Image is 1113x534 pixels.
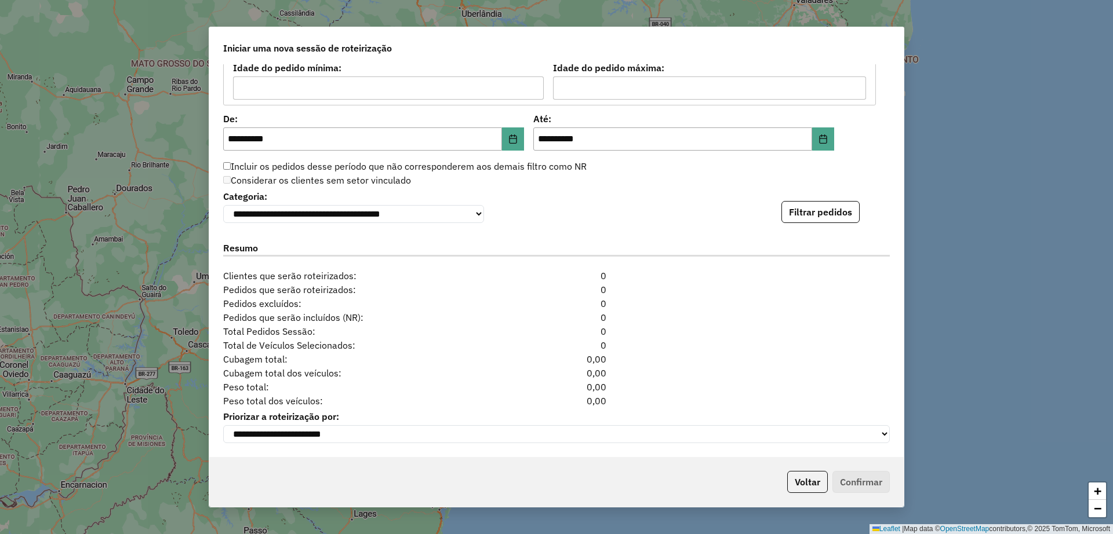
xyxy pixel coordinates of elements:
[500,352,613,366] div: 0,00
[940,525,990,533] a: OpenStreetMap
[216,297,500,310] span: Pedidos excluídos:
[500,380,613,394] div: 0,00
[781,201,860,223] button: Filtrar pedidos
[870,524,1113,534] div: Map data © contributors,© 2025 TomTom, Microsoft
[500,394,613,408] div: 0,00
[500,366,613,380] div: 0,00
[533,112,834,126] label: Até:
[233,61,544,75] label: Idade do pedido mínima:
[500,269,613,283] div: 0
[216,338,500,352] span: Total de Veículos Selecionados:
[216,380,500,394] span: Peso total:
[216,394,500,408] span: Peso total dos veículos:
[223,162,231,170] input: Incluir os pedidos desse período que não corresponderem aos demais filtro como NR
[872,525,900,533] a: Leaflet
[1094,501,1101,515] span: −
[500,297,613,310] div: 0
[223,159,587,173] label: Incluir os pedidos desse período que não corresponderem aos demais filtro como NR
[500,338,613,352] div: 0
[502,127,524,151] button: Choose Date
[223,189,484,203] label: Categoria:
[216,283,500,297] span: Pedidos que serão roteirizados:
[223,41,392,55] span: Iniciar uma nova sessão de roteirização
[787,471,828,493] button: Voltar
[553,61,867,75] label: Idade do pedido máxima:
[223,112,524,126] label: De:
[223,409,890,423] label: Priorizar a roteirização por:
[1089,500,1106,517] a: Zoom out
[223,241,890,257] label: Resumo
[216,269,500,283] span: Clientes que serão roteirizados:
[1094,484,1101,498] span: +
[500,283,613,297] div: 0
[812,127,834,151] button: Choose Date
[216,366,500,380] span: Cubagem total dos veículos:
[223,176,231,184] input: Considerar os clientes sem setor vinculado
[223,173,411,187] label: Considerar os clientes sem setor vinculado
[216,310,500,324] span: Pedidos que serão incluídos (NR):
[500,310,613,324] div: 0
[500,324,613,338] div: 0
[1089,482,1106,500] a: Zoom in
[216,324,500,338] span: Total Pedidos Sessão:
[216,352,500,366] span: Cubagem total:
[902,525,904,533] span: |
